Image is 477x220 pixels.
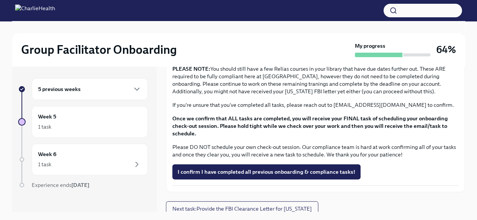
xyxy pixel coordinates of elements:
button: Next task:Provide the FBI Clearance Letter for [US_STATE] [166,201,318,216]
button: I confirm I have completed all previous onboarding & compliance tasks! [172,164,360,179]
span: Next task : Provide the FBI Clearance Letter for [US_STATE] [172,205,312,212]
img: CharlieHealth [15,5,55,17]
p: You should still have a few Relias courses in your library that have due dates further out. These... [172,65,459,95]
a: Week 51 task [18,106,148,138]
h6: Week 6 [38,150,57,158]
h6: 5 previous weeks [38,85,81,93]
h3: 64% [436,43,456,56]
strong: PLEASE NOTE: [172,65,210,72]
a: Week 61 task [18,144,148,175]
p: Please DO NOT schedule your own check-out session. Our compliance team is hard at work confirming... [172,143,459,158]
div: 5 previous weeks [32,78,148,100]
h2: Group Facilitator Onboarding [21,42,177,57]
strong: [DATE] [71,182,89,188]
span: Experience ends [32,182,89,188]
h6: Week 5 [38,112,56,121]
strong: My progress [355,42,385,50]
p: If you're unsure that you've completed all tasks, please reach out to [EMAIL_ADDRESS][DOMAIN_NAME... [172,101,459,109]
strong: Once we confirm that ALL tasks are completed, you will receive your FINAL task of scheduling your... [172,115,448,137]
div: 1 task [38,123,51,130]
div: 1 task [38,161,51,168]
span: I confirm I have completed all previous onboarding & compliance tasks! [178,168,355,176]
